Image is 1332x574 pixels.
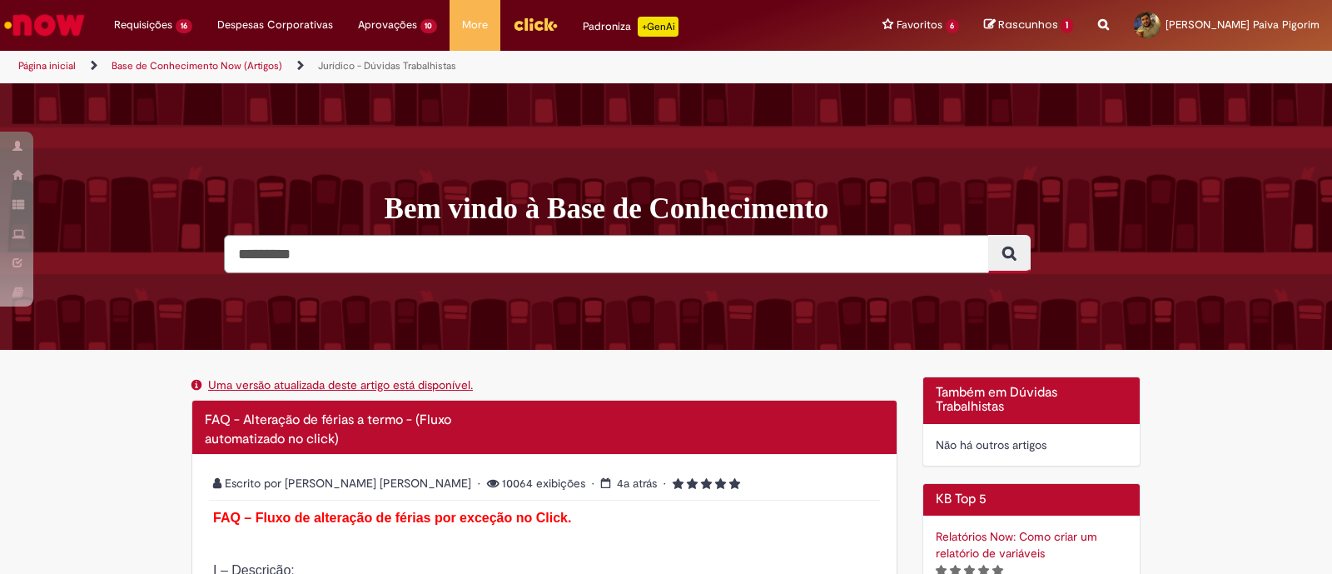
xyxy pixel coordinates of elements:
[385,192,1153,227] h1: Bem vindo à Base de Conhecimento
[673,476,740,491] span: Classificação média do artigo - 5.0 estrelas
[114,17,172,33] span: Requisições
[462,17,488,33] span: More
[112,59,282,72] a: Base de Conhecimento Now (Artigos)
[936,386,1128,415] h2: Também em Dúvidas Trabalhistas
[592,476,598,491] span: •
[998,17,1058,32] span: Rascunhos
[208,377,473,392] a: Uma versão atualizada deste artigo está disponível.
[318,59,456,72] a: Jurídico - Dúvidas Trabalhistas
[664,476,669,491] span: •
[701,478,712,490] i: 3
[18,59,76,72] a: Página inicial
[513,12,558,37] img: click_logo_yellow_360x200.png
[946,19,960,33] span: 6
[638,17,678,37] p: +GenAi
[213,476,475,491] span: Escrito por [PERSON_NAME] [PERSON_NAME]
[12,51,876,82] ul: Trilhas de página
[478,476,484,491] span: •
[664,476,740,491] span: 5 rating
[936,437,1128,453] div: Não há outros artigos
[984,17,1073,33] a: Rascunhos
[478,476,589,491] span: 10064 exibições
[729,478,740,490] i: 5
[583,17,678,37] div: Padroniza
[217,17,333,33] span: Despesas Corporativas
[205,412,451,447] span: FAQ - Alteração de férias a termo - (Fluxo automatizado no click)
[687,478,698,490] i: 2
[715,478,726,490] i: 4
[673,478,683,490] i: 1
[936,492,1128,507] h2: KB Top 5
[1165,17,1320,32] span: [PERSON_NAME] Paiva Pigorim
[1061,18,1073,33] span: 1
[2,8,87,42] img: ServiceNow
[176,19,192,33] span: 16
[897,17,942,33] span: Favoritos
[358,17,417,33] span: Aprovações
[213,511,571,525] strong: FAQ – Fluxo de alteração de férias por exceção no Click.
[922,377,1141,467] div: Também em Dúvidas Trabalhistas
[936,529,1097,561] a: Artigo, Relatórios Now: Como criar um relatório de variáveis , classificação de 5 estrelas
[988,235,1031,273] button: Pesquisar
[617,476,657,491] time: 30/03/2022 14:49:59
[617,476,657,491] span: 4a atrás
[224,235,989,273] input: Pesquisar
[420,19,438,33] span: 10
